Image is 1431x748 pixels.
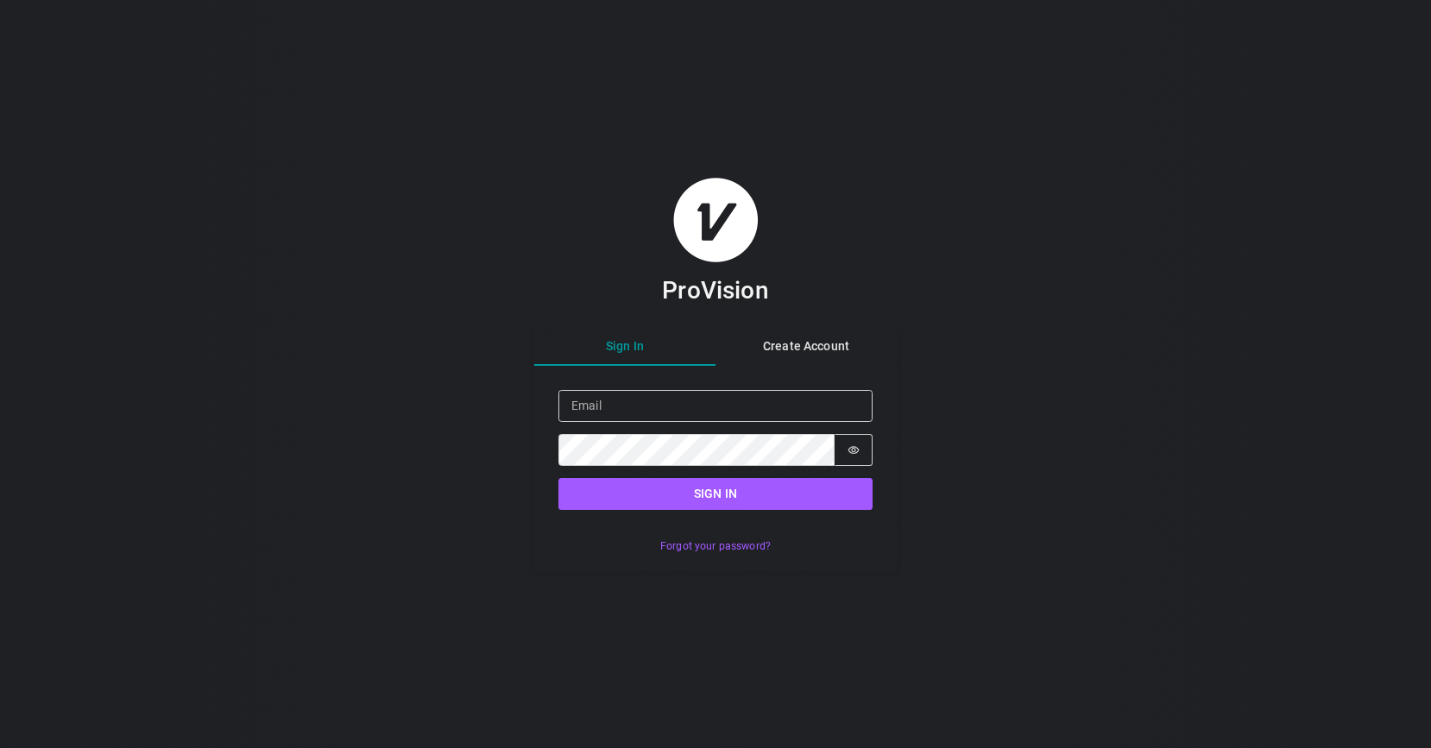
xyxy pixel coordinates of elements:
button: Forgot your password? [651,534,779,559]
h3: ProVision [662,275,768,305]
button: Sign in [558,478,873,510]
button: Show password [835,434,873,466]
button: Sign In [534,328,715,366]
button: Create Account [715,328,897,366]
input: Email [558,390,873,422]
